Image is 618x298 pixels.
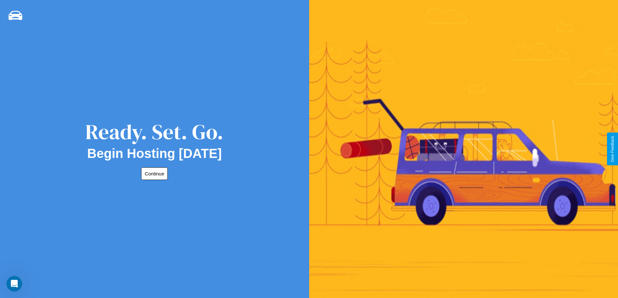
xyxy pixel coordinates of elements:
iframe: Intercom live chat [6,276,22,292]
h2: Begin Hosting [DATE] [87,146,222,161]
div: Ready. Set. Go. [85,117,224,146]
button: Continue [141,167,168,180]
div: Give Feedback [610,136,615,162]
